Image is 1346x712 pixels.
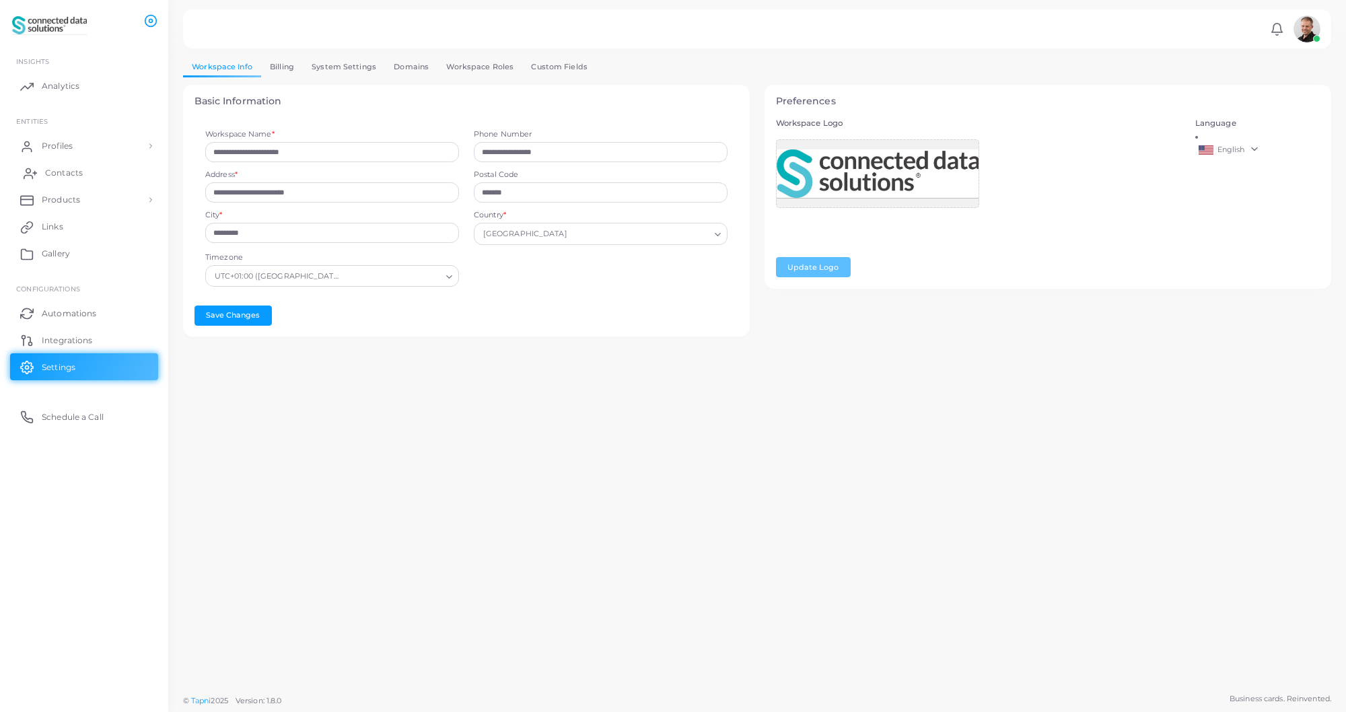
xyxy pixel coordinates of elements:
[481,227,569,242] span: [GEOGRAPHIC_DATA]
[236,696,282,705] span: Version: 1.8.0
[10,403,158,430] a: Schedule a Call
[42,194,80,206] span: Products
[570,227,709,242] input: Search for option
[42,140,73,152] span: Profiles
[10,240,158,267] a: Gallery
[205,129,275,140] label: Workspace Name
[42,80,79,92] span: Analytics
[16,285,80,293] span: Configurations
[10,299,158,326] a: Automations
[385,57,437,77] a: Domains
[191,696,211,705] a: Tapni
[42,334,92,347] span: Integrations
[205,252,243,263] label: Timezone
[303,57,385,77] a: System Settings
[183,57,261,77] a: Workspace Info
[211,695,227,707] span: 2025
[437,57,522,77] a: Workspace Roles
[1195,118,1320,128] h5: Language
[10,326,158,353] a: Integrations
[10,213,158,240] a: Links
[10,133,158,159] a: Profiles
[42,411,104,423] span: Schedule a Call
[474,223,728,244] div: Search for option
[42,248,70,260] span: Gallery
[205,265,459,287] div: Search for option
[42,221,63,233] span: Links
[215,270,343,283] span: UTC+01:00 ([GEOGRAPHIC_DATA], [GEOGRAPHIC_DATA], [GEOGRAPHIC_DATA], [GEOGRAPHIC_DATA], War...
[776,96,1320,107] h4: Preferences
[205,210,223,221] label: City
[1289,15,1324,42] a: avatar
[1294,15,1320,42] img: avatar
[45,167,83,179] span: Contacts
[16,117,48,125] span: ENTITIES
[1199,145,1213,155] img: en
[776,257,851,277] button: Update Logo
[205,170,238,180] label: Address
[42,361,75,373] span: Settings
[522,57,596,77] a: Custom Fields
[42,308,96,320] span: Automations
[10,186,158,213] a: Products
[474,170,728,180] label: Postal Code
[194,96,739,107] h4: Basic Information
[346,269,441,283] input: Search for option
[1195,142,1320,158] a: English
[194,306,272,326] button: Save Changes
[10,73,158,100] a: Analytics
[1217,145,1245,154] span: English
[16,57,49,65] span: INSIGHTS
[776,118,1180,128] h5: Workspace Logo
[10,159,158,186] a: Contacts
[12,13,87,38] img: logo
[261,57,303,77] a: Billing
[10,353,158,380] a: Settings
[183,695,281,707] span: ©
[1230,693,1331,705] span: Business cards. Reinvented.
[474,210,506,221] label: Country
[474,129,728,140] label: Phone Number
